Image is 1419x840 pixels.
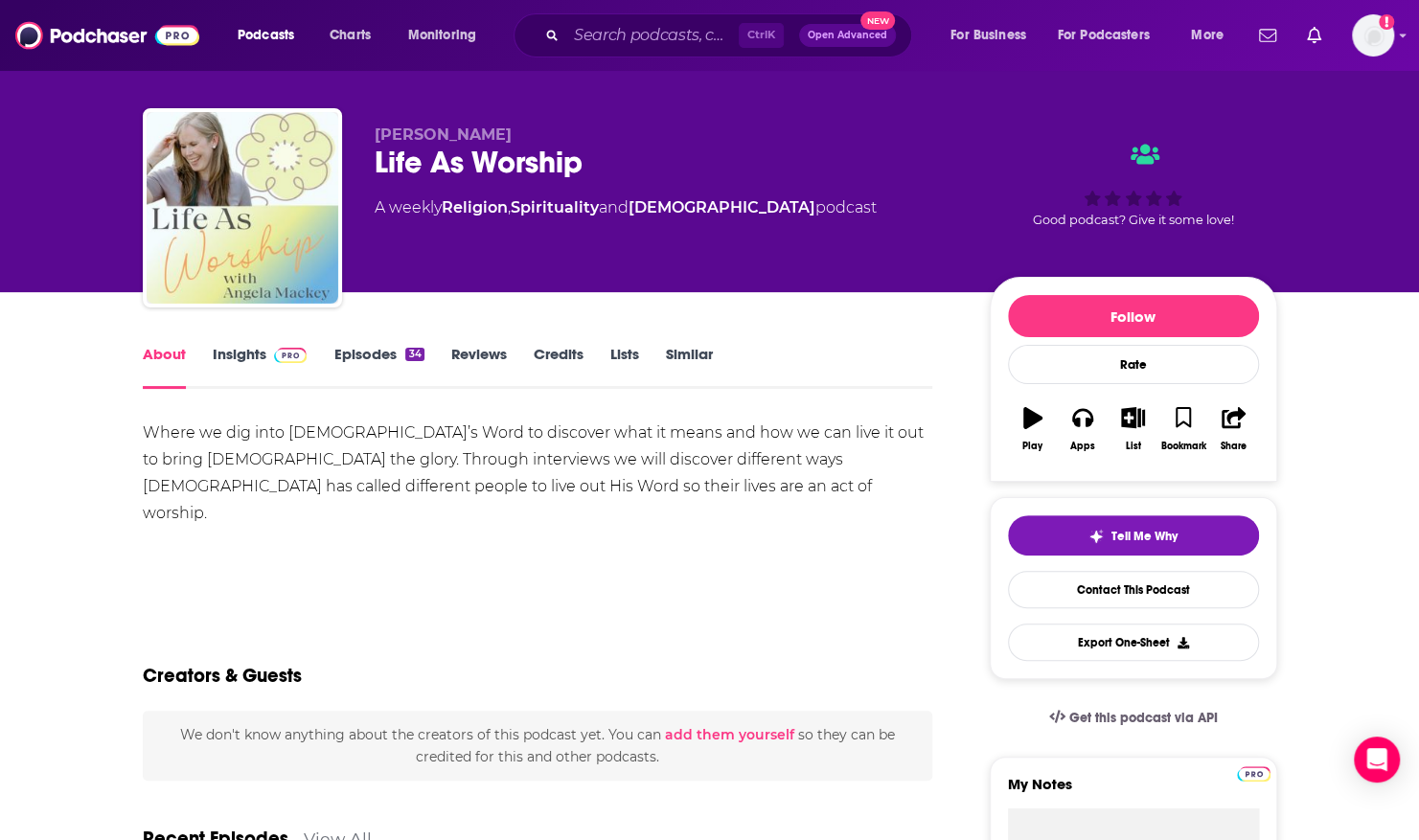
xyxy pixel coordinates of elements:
[808,31,887,40] span: Open Advanced
[1237,763,1270,782] a: Pro website
[1126,441,1141,452] div: List
[180,726,895,764] span: We don't know anything about the creators of this podcast yet . You can so they can be credited f...
[665,727,794,742] button: add them yourself
[1352,14,1394,57] img: User Profile
[224,20,319,51] button: open menu
[317,20,382,51] a: Charts
[1111,529,1178,544] span: Tell Me Why
[1033,213,1234,227] span: Good podcast? Give it some love!
[1058,22,1150,49] span: For Podcasters
[274,348,308,363] img: Podchaser Pro
[666,345,713,389] a: Similar
[1158,395,1208,464] button: Bookmark
[1045,20,1178,51] button: open menu
[375,125,512,144] span: [PERSON_NAME]
[1034,694,1233,741] a: Get this podcast via API
[147,112,338,304] img: Life As Worship
[1160,441,1205,452] div: Bookmark
[375,196,877,219] div: A weekly podcast
[442,198,508,216] a: Religion
[143,664,302,688] h2: Creators & Guests
[1068,710,1217,726] span: Get this podcast via API
[950,22,1026,49] span: For Business
[1251,19,1284,52] a: Show notifications dropdown
[629,198,815,216] a: [DEMOGRAPHIC_DATA]
[1191,22,1224,49] span: More
[1352,14,1394,57] button: Show profile menu
[1008,395,1058,464] button: Play
[1022,441,1042,452] div: Play
[395,20,501,51] button: open menu
[566,20,739,51] input: Search podcasts, credits, & more...
[937,20,1050,51] button: open menu
[532,13,930,57] div: Search podcasts, credits, & more...
[534,345,584,389] a: Credits
[1008,345,1259,384] div: Rate
[213,345,308,389] a: InsightsPodchaser Pro
[1070,441,1095,452] div: Apps
[15,17,199,54] img: Podchaser - Follow, Share and Rate Podcasts
[1058,395,1108,464] button: Apps
[1237,766,1270,782] img: Podchaser Pro
[1008,571,1259,608] a: Contact This Podcast
[408,22,476,49] span: Monitoring
[1379,14,1394,30] svg: Add a profile image
[330,22,371,49] span: Charts
[599,198,629,216] span: and
[451,345,507,389] a: Reviews
[1008,624,1259,661] button: Export One-Sheet
[333,345,423,389] a: Episodes34
[508,198,511,216] span: ,
[1352,14,1394,57] span: Logged in as ShellB
[1088,529,1104,544] img: tell me why sparkle
[1221,441,1247,452] div: Share
[1178,20,1247,51] button: open menu
[1108,395,1157,464] button: List
[1008,515,1259,556] button: tell me why sparkleTell Me Why
[610,345,639,389] a: Lists
[1008,295,1259,337] button: Follow
[143,420,933,527] div: Where we dig into [DEMOGRAPHIC_DATA]’s Word to discover what it means and how we can live it out ...
[799,24,896,47] button: Open AdvancedNew
[511,198,599,216] a: Spirituality
[990,125,1277,244] div: Good podcast? Give it some love!
[1299,19,1329,52] a: Show notifications dropdown
[1354,737,1400,783] div: Open Intercom Messenger
[143,345,186,389] a: About
[739,23,784,48] span: Ctrl K
[238,22,294,49] span: Podcasts
[860,11,895,30] span: New
[1208,395,1258,464] button: Share
[405,348,423,361] div: 34
[1008,775,1259,808] label: My Notes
